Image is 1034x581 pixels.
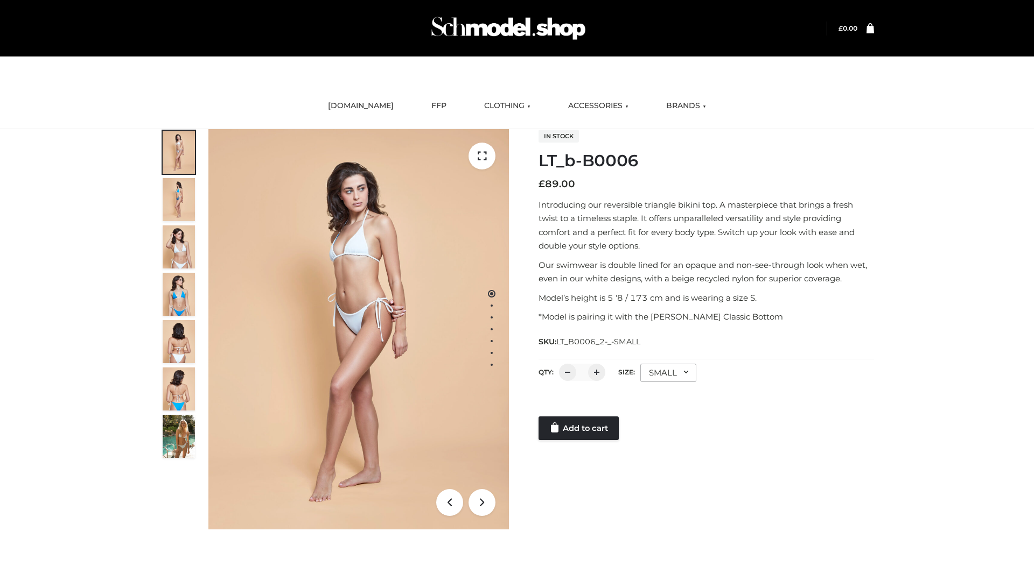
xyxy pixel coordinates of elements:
[539,416,619,440] a: Add to cart
[539,178,545,190] span: £
[163,415,195,458] img: Arieltop_CloudNine_AzureSky2.jpg
[423,94,455,118] a: FFP
[539,198,874,253] p: Introducing our reversible triangle bikini top. A masterpiece that brings a fresh twist to a time...
[640,364,696,382] div: SMALL
[839,24,857,32] bdi: 0.00
[163,320,195,363] img: ArielClassicBikiniTop_CloudNine_AzureSky_OW114ECO_7-scaled.jpg
[163,131,195,174] img: ArielClassicBikiniTop_CloudNine_AzureSky_OW114ECO_1-scaled.jpg
[618,368,635,376] label: Size:
[839,24,843,32] span: £
[163,225,195,268] img: ArielClassicBikiniTop_CloudNine_AzureSky_OW114ECO_3-scaled.jpg
[320,94,402,118] a: [DOMAIN_NAME]
[539,310,874,324] p: *Model is pairing it with the [PERSON_NAME] Classic Bottom
[560,94,637,118] a: ACCESSORIES
[163,178,195,221] img: ArielClassicBikiniTop_CloudNine_AzureSky_OW114ECO_2-scaled.jpg
[428,7,589,49] img: Schmodel Admin 964
[208,129,509,529] img: ArielClassicBikiniTop_CloudNine_AzureSky_OW114ECO_1
[539,151,874,171] h1: LT_b-B0006
[539,258,874,286] p: Our swimwear is double lined for an opaque and non-see-through look when wet, even in our white d...
[539,130,579,143] span: In stock
[658,94,714,118] a: BRANDS
[539,368,554,376] label: QTY:
[539,335,641,348] span: SKU:
[556,337,640,346] span: LT_B0006_2-_-SMALL
[163,367,195,410] img: ArielClassicBikiniTop_CloudNine_AzureSky_OW114ECO_8-scaled.jpg
[539,291,874,305] p: Model’s height is 5 ‘8 / 173 cm and is wearing a size S.
[539,178,575,190] bdi: 89.00
[839,24,857,32] a: £0.00
[163,273,195,316] img: ArielClassicBikiniTop_CloudNine_AzureSky_OW114ECO_4-scaled.jpg
[476,94,539,118] a: CLOTHING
